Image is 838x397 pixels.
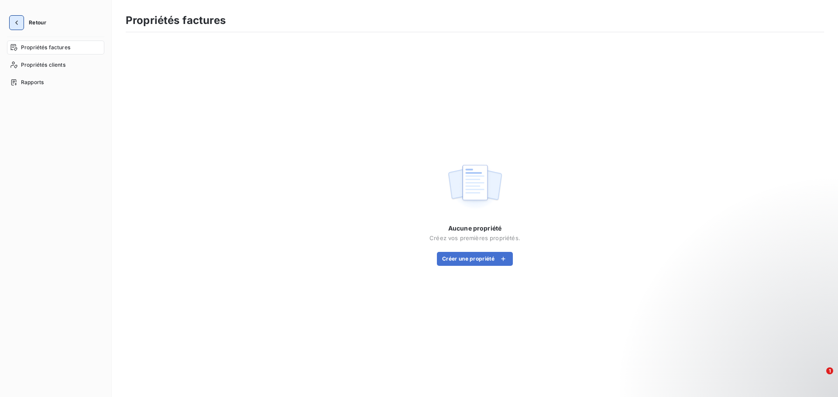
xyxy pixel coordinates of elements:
[437,252,513,266] button: Créer une propriété
[429,234,520,241] span: Créez vos premières propriétés.
[21,61,65,69] span: Propriétés clients
[7,41,104,54] a: Propriétés factures
[7,75,104,89] a: Rapports
[7,16,53,30] button: Retour
[21,44,70,51] span: Propriétés factures
[826,367,833,374] span: 1
[663,312,838,373] iframe: Intercom notifications message
[808,367,829,388] iframe: Intercom live chat
[448,224,501,233] span: Aucune propriété
[29,20,46,25] span: Retour
[447,160,503,214] img: empty state
[21,78,44,86] span: Rapports
[126,13,226,28] h3: Propriétés factures
[7,58,104,72] a: Propriétés clients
